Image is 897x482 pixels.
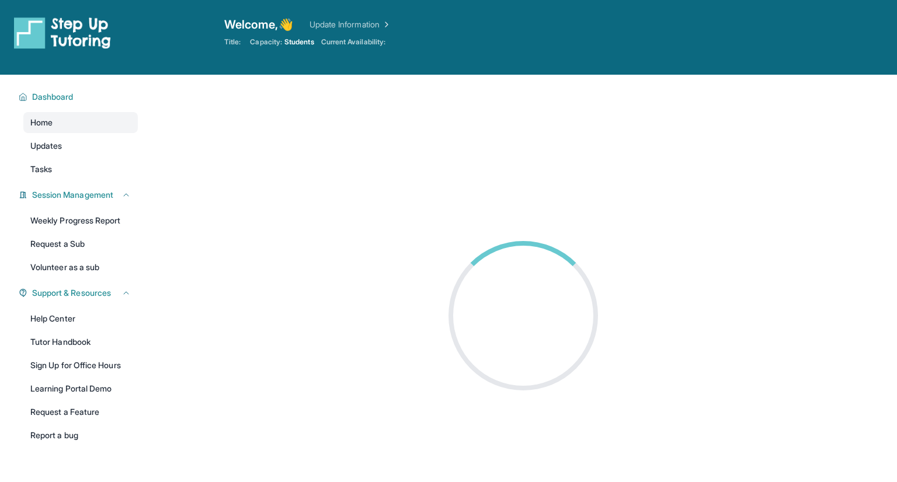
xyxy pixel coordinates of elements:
[250,37,282,47] span: Capacity:
[32,287,111,299] span: Support & Resources
[32,189,113,201] span: Session Management
[310,19,391,30] a: Update Information
[27,91,131,103] button: Dashboard
[30,140,62,152] span: Updates
[23,308,138,329] a: Help Center
[23,210,138,231] a: Weekly Progress Report
[224,16,293,33] span: Welcome, 👋
[23,233,138,254] a: Request a Sub
[23,355,138,376] a: Sign Up for Office Hours
[284,37,314,47] span: Students
[23,401,138,422] a: Request a Feature
[23,425,138,446] a: Report a bug
[30,117,53,128] span: Home
[27,189,131,201] button: Session Management
[30,163,52,175] span: Tasks
[23,112,138,133] a: Home
[23,378,138,399] a: Learning Portal Demo
[23,135,138,156] a: Updates
[14,16,111,49] img: logo
[380,19,391,30] img: Chevron Right
[321,37,385,47] span: Current Availability:
[23,331,138,352] a: Tutor Handbook
[23,257,138,278] a: Volunteer as a sub
[32,91,74,103] span: Dashboard
[27,287,131,299] button: Support & Resources
[23,159,138,180] a: Tasks
[224,37,241,47] span: Title:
